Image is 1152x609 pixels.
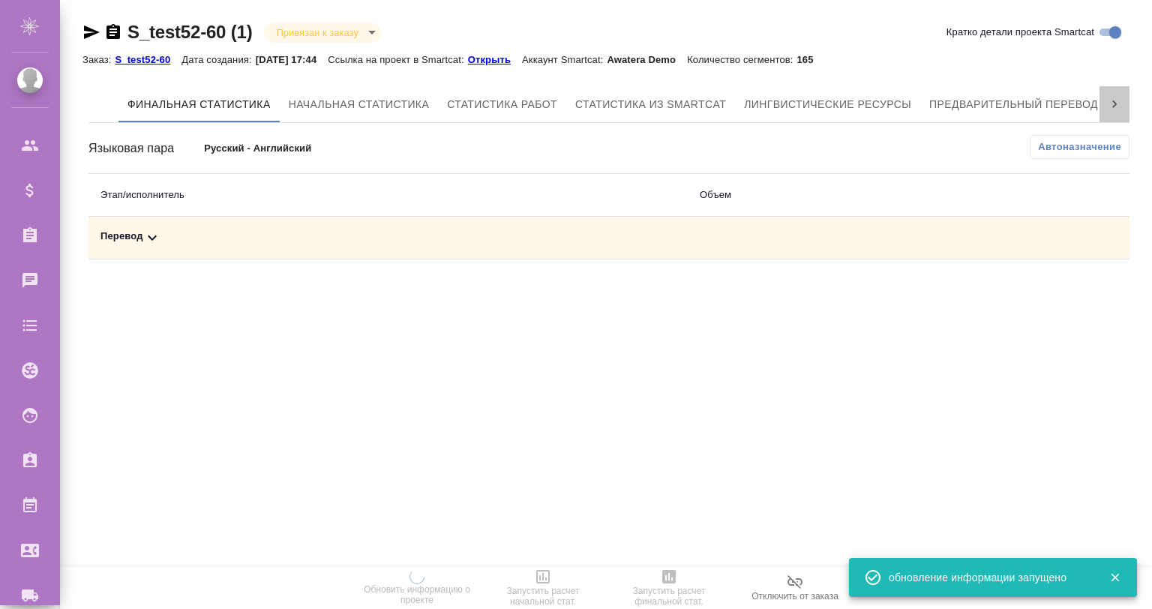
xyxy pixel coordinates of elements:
p: S_test52-60 [115,54,181,65]
button: Закрыть [1099,571,1130,584]
th: Этап/исполнитель [88,174,688,217]
span: Лингвистические ресурсы [744,95,911,114]
span: Обновить информацию о проекте [363,584,471,605]
button: Запустить расчет финальной стат. [606,567,732,609]
p: Awatera Demo [607,54,687,65]
button: Скопировать ссылку [104,23,122,41]
span: Запустить расчет начальной стат. [489,586,597,607]
p: [DATE] 17:44 [256,54,328,65]
span: Запустить расчет финальной стат. [615,586,723,607]
p: Количество сегментов: [687,54,796,65]
span: Автоназначение [1038,139,1121,154]
span: Кратко детали проекта Smartcat [946,25,1094,40]
span: Финальная статистика [127,95,271,114]
div: Языковая пара [88,139,204,157]
p: Заказ: [82,54,115,65]
p: Аккаунт Smartcat: [522,54,607,65]
a: S_test52-60 [115,52,181,65]
span: Отключить от заказа [751,591,838,601]
a: S_test52-60 (1) [127,22,252,42]
button: Обновить информацию о проекте [354,567,480,609]
button: Отключить от заказа [732,567,858,609]
button: Запустить расчет начальной стат. [480,567,606,609]
p: Русский - Английский [204,141,435,156]
a: Открыть [468,52,522,65]
span: Начальная статистика [289,95,430,114]
th: Объем [688,174,996,217]
button: Привязан к заказу [271,26,362,39]
p: Открыть [468,54,522,65]
div: обновление информации запущено [889,570,1087,585]
span: Предварительный перевод [929,95,1098,114]
div: Toggle Row Expanded [100,229,676,247]
button: Автоназначение [1030,135,1129,159]
span: Статистика работ [447,95,557,114]
div: Привязан к заказу [264,22,380,43]
p: Дата создания: [181,54,255,65]
p: Ссылка на проект в Smartcat: [328,54,467,65]
button: Скопировать ссылку для ЯМессенджера [82,23,100,41]
p: 165 [797,54,825,65]
span: Статистика из Smartcat [575,95,726,114]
